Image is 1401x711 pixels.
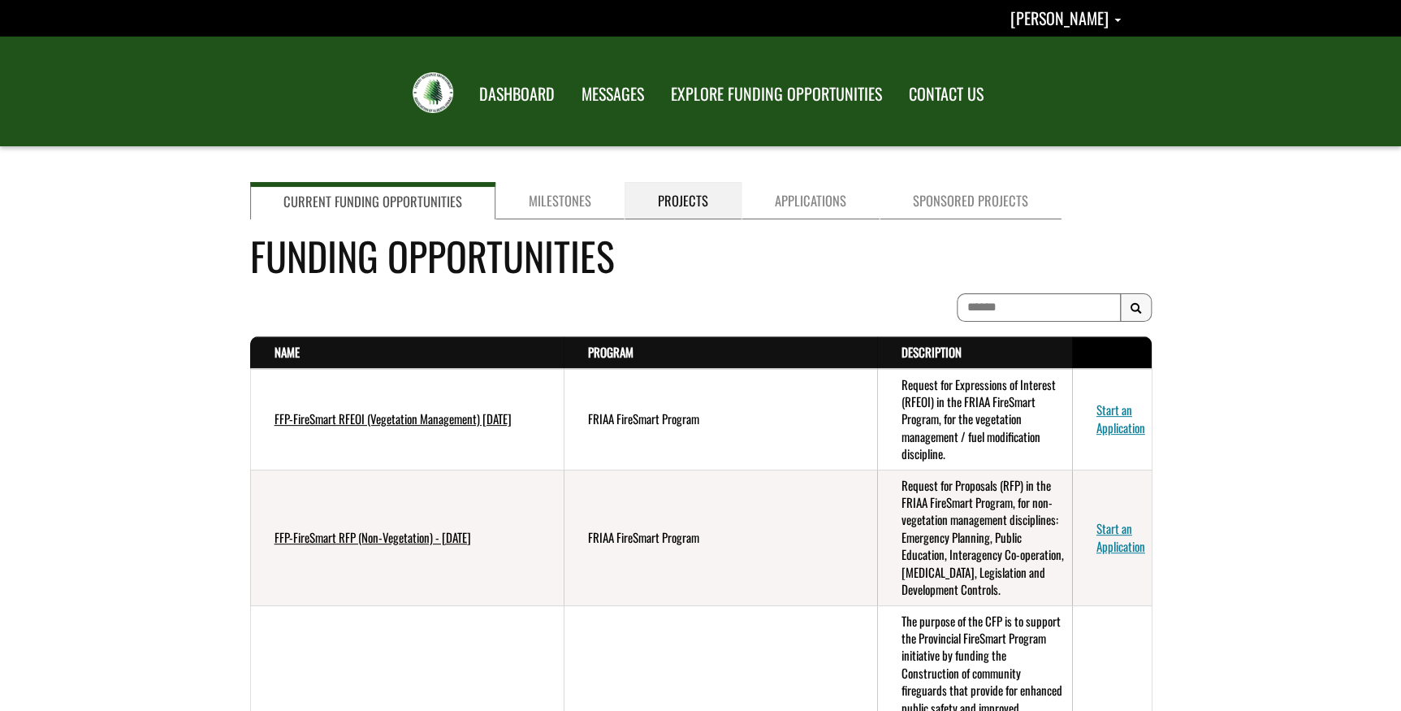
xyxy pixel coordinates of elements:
[495,182,625,219] a: Milestones
[564,470,877,605] td: FRIAA FireSmart Program
[1096,401,1145,436] a: Start an Application
[250,227,1152,284] h4: Funding Opportunities
[275,528,471,546] a: FFP-FireSmart RFP (Non-Vegetation) - [DATE]
[250,369,564,470] td: FFP-FireSmart RFEOI (Vegetation Management) July 2025
[902,343,962,361] a: Description
[625,182,742,219] a: Projects
[569,74,656,115] a: MESSAGES
[1010,6,1121,30] a: Shannon Sexsmith
[877,369,1072,470] td: Request for Expressions of Interest (RFEOI) in the FRIAA FireSmart Program, for the vegetation ma...
[742,182,880,219] a: Applications
[588,343,633,361] a: Program
[564,369,877,470] td: FRIAA FireSmart Program
[413,72,453,113] img: FRIAA Submissions Portal
[880,182,1062,219] a: Sponsored Projects
[465,69,996,115] nav: Main Navigation
[275,343,300,361] a: Name
[467,74,567,115] a: DASHBOARD
[897,74,996,115] a: CONTACT US
[659,74,894,115] a: EXPLORE FUNDING OPPORTUNITIES
[877,470,1072,605] td: Request for Proposals (RFP) in the FRIAA FireSmart Program, for non-vegetation management discipl...
[275,410,512,427] a: FFP-FireSmart RFEOI (Vegetation Management) [DATE]
[250,470,564,605] td: FFP-FireSmart RFP (Non-Vegetation) - July 2025
[1096,519,1145,554] a: Start an Application
[1010,6,1109,30] span: [PERSON_NAME]
[1120,293,1152,323] button: Search Results
[250,182,495,219] a: Current Funding Opportunities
